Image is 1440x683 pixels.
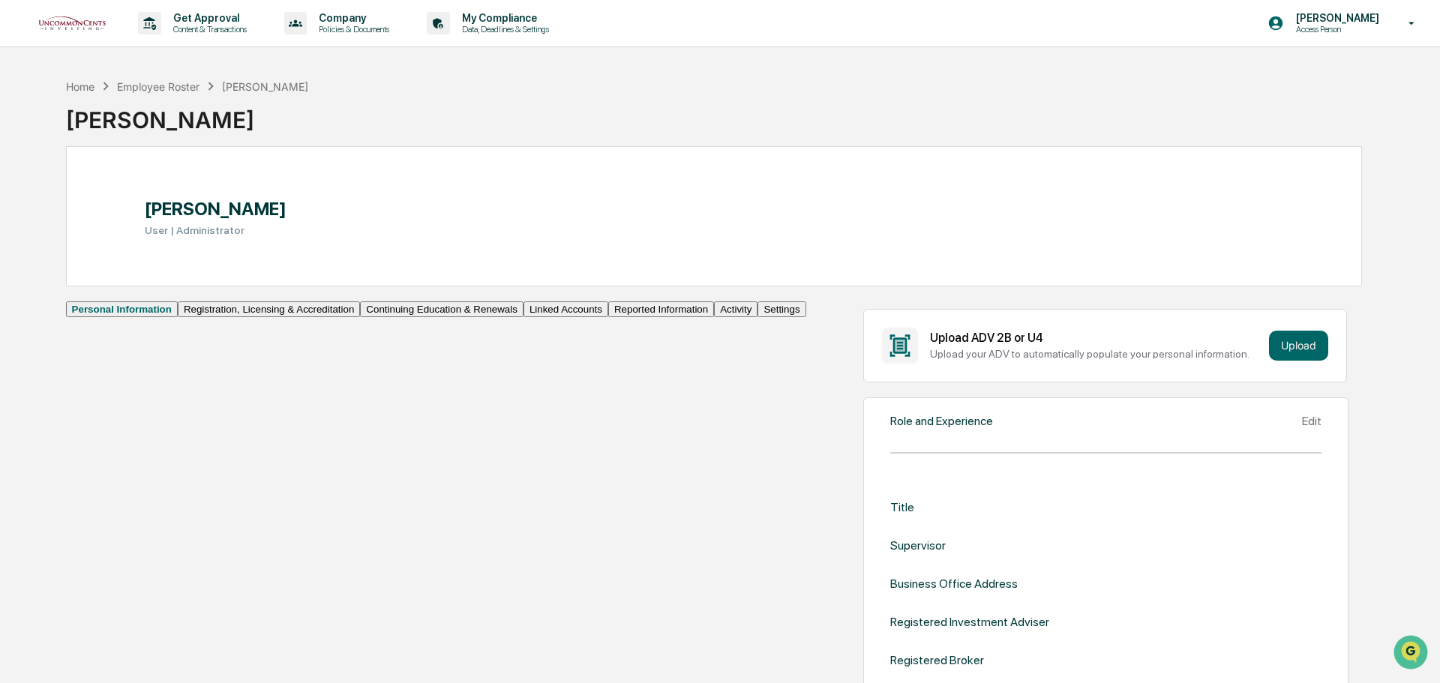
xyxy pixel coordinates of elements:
[890,538,946,553] div: Supervisor
[307,24,397,34] p: Policies & Documents
[890,500,914,514] div: Title
[145,224,286,236] h3: User | Administrator
[1284,12,1387,24] p: [PERSON_NAME]
[66,80,94,93] div: Home
[1302,414,1321,428] div: Edit
[757,301,805,317] button: Settings
[890,615,1049,629] div: Registered Investment Adviser
[890,653,984,667] div: Registered Broker
[930,331,1263,345] div: Upload ADV 2B or U4
[9,183,103,210] a: 🖐️Preclearance
[15,190,27,202] div: 🖐️
[178,301,360,317] button: Registration, Licensing & Accreditation
[15,219,27,231] div: 🔎
[66,301,806,317] div: secondary tabs example
[149,254,181,265] span: Pylon
[450,12,556,24] p: My Compliance
[117,80,199,93] div: Employee Roster
[450,24,556,34] p: Data, Deadlines & Settings
[930,348,1263,360] div: Upload your ADV to automatically populate your personal information.
[66,301,178,317] button: Personal Information
[360,301,523,317] button: Continuing Education & Renewals
[890,577,1018,591] div: Business Office Address
[51,115,246,130] div: Start new chat
[714,301,757,317] button: Activity
[608,301,714,317] button: Reported Information
[161,12,254,24] p: Get Approval
[15,31,273,55] p: How can we help?
[30,217,94,232] span: Data Lookup
[890,414,993,428] div: Role and Experience
[66,94,309,133] div: [PERSON_NAME]
[1269,331,1328,361] button: Upload
[1392,634,1432,674] iframe: Open customer support
[307,12,397,24] p: Company
[103,183,192,210] a: 🗄️Attestations
[30,189,97,204] span: Preclearance
[255,119,273,137] button: Start new chat
[51,130,190,142] div: We're available if you need us!
[124,189,186,204] span: Attestations
[9,211,100,238] a: 🔎Data Lookup
[15,115,42,142] img: 1746055101610-c473b297-6a78-478c-a979-82029cc54cd1
[106,253,181,265] a: Powered byPylon
[1284,24,1387,34] p: Access Person
[109,190,121,202] div: 🗄️
[36,14,108,33] img: logo
[523,301,608,317] button: Linked Accounts
[145,198,286,220] h1: [PERSON_NAME]
[161,24,254,34] p: Content & Transactions
[222,80,308,93] div: [PERSON_NAME]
